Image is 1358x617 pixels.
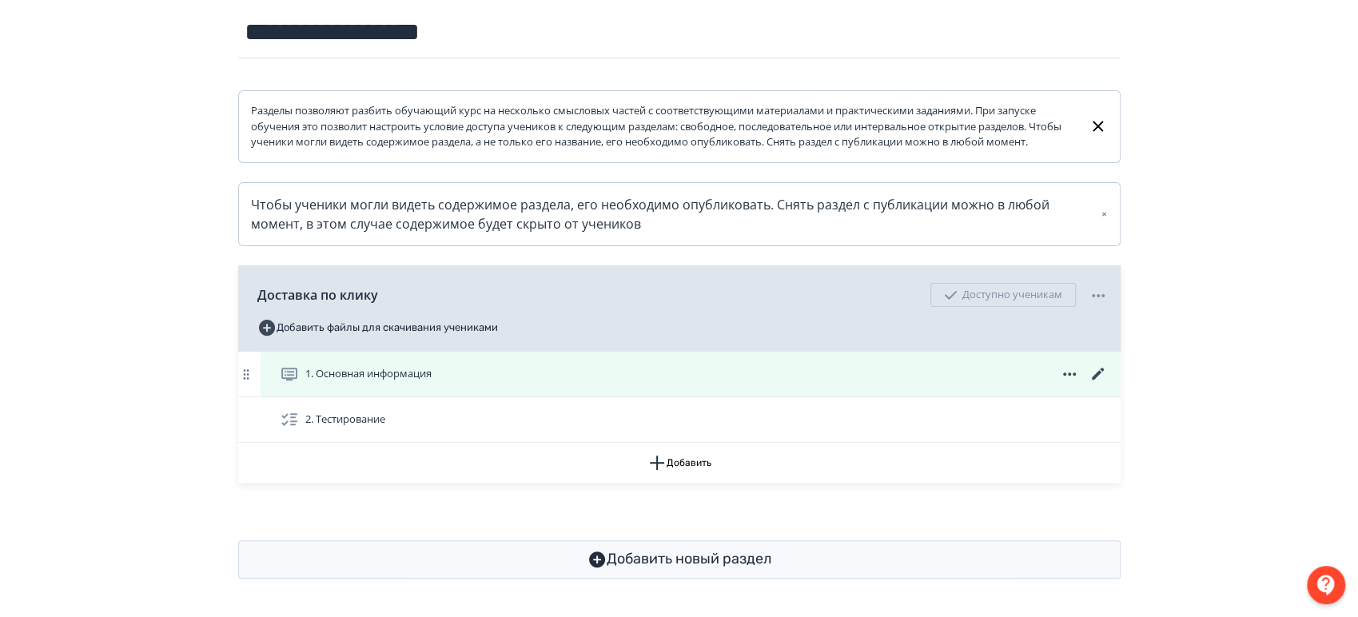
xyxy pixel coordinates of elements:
[238,352,1121,397] div: 1. Основная информация
[238,397,1121,443] div: 2. Тестирование
[238,443,1121,483] button: Добавить
[257,315,498,340] button: Добавить файлы для скачивания учениками
[251,103,1077,150] div: Разделы позволяют разбить обучающий курс на несколько смысловых частей с соответствующими материа...
[238,540,1121,579] button: Добавить новый раздел
[305,412,385,428] span: 2. Тестирование
[257,285,378,305] span: Доставка по клику
[251,195,1108,233] div: Чтобы ученики могли видеть содержимое раздела, его необходимо опубликовать. Снять раздел с публик...
[930,283,1076,307] div: Доступно ученикам
[305,366,432,382] span: 1. Основная информация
